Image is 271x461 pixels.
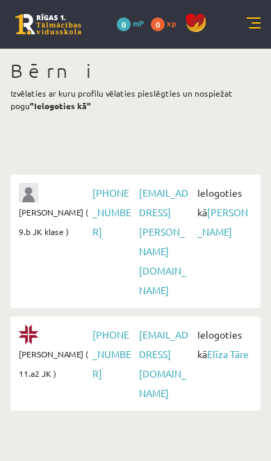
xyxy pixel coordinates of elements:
[167,17,176,29] span: xp
[10,59,261,83] h1: Bērni
[139,328,188,399] a: [EMAIL_ADDRESS][DOMAIN_NAME]
[139,186,188,296] a: [EMAIL_ADDRESS][PERSON_NAME][DOMAIN_NAME]
[92,328,131,380] a: [PHONE_NUMBER]
[19,202,89,241] span: [PERSON_NAME] ( 9.b JK klase )
[194,325,252,364] span: Ielogoties kā
[151,17,165,31] span: 0
[19,344,89,383] span: [PERSON_NAME] ( 11.a2 JK )
[30,100,91,111] b: "Ielogoties kā"
[117,17,131,31] span: 0
[19,183,38,202] img: Jānis Tāre
[194,183,252,241] span: Ielogoties kā
[151,17,183,29] a: 0 xp
[207,348,249,360] a: Elīza Tāre
[133,17,144,29] span: mP
[10,87,261,112] p: Izvēlaties ar kuru profilu vēlaties pieslēgties un nospiežat pogu
[15,14,81,35] a: Rīgas 1. Tālmācības vidusskola
[92,186,131,238] a: [PHONE_NUMBER]
[19,325,38,344] img: Elīza Tāre
[197,206,248,238] a: [PERSON_NAME]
